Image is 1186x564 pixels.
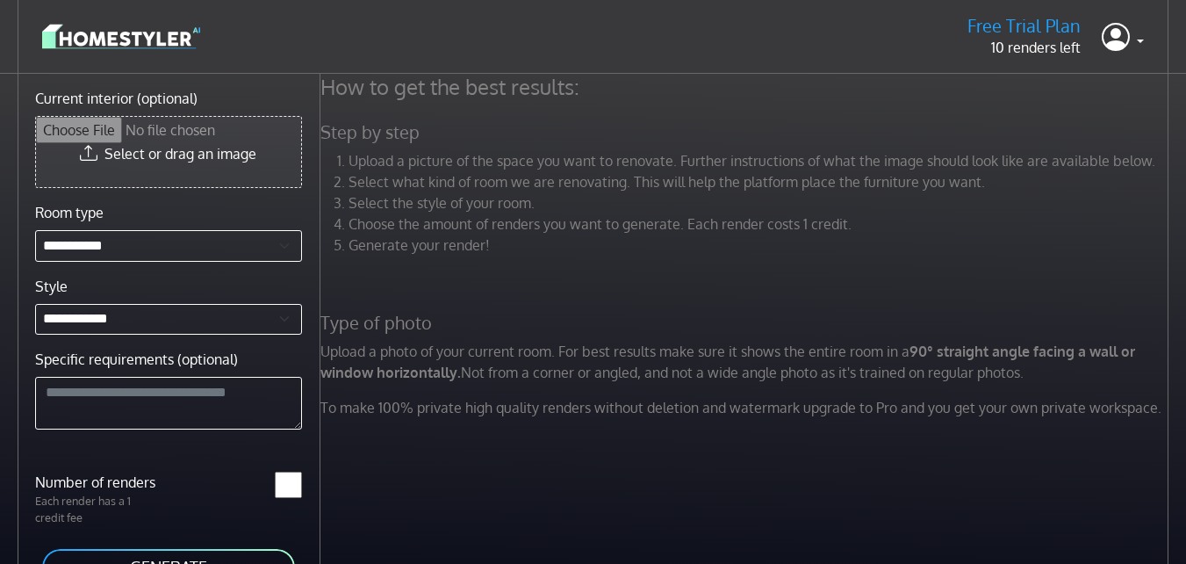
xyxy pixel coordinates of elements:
label: Number of renders [25,472,169,493]
h5: Free Trial Plan [967,15,1081,37]
p: Each render has a 1 credit fee [25,493,169,526]
h5: Type of photo [310,312,1183,334]
li: Select the style of your room. [349,192,1173,213]
label: Style [35,276,68,297]
li: Select what kind of room we are renovating. This will help the platform place the furniture you w... [349,171,1173,192]
li: Upload a picture of the space you want to renovate. Further instructions of what the image should... [349,150,1173,171]
p: 10 renders left [967,37,1081,58]
p: To make 100% private high quality renders without deletion and watermark upgrade to Pro and you g... [310,397,1183,418]
label: Specific requirements (optional) [35,349,238,370]
li: Generate your render! [349,235,1173,256]
label: Current interior (optional) [35,88,198,109]
label: Room type [35,202,104,223]
h5: Step by step [310,121,1183,143]
h4: How to get the best results: [310,74,1183,100]
img: logo-3de290ba35641baa71223ecac5eacb59cb85b4c7fdf211dc9aaecaaee71ea2f8.svg [42,21,200,52]
p: Upload a photo of your current room. For best results make sure it shows the entire room in a Not... [310,341,1183,383]
strong: 90° straight angle facing a wall or window horizontally. [320,343,1135,381]
li: Choose the amount of renders you want to generate. Each render costs 1 credit. [349,213,1173,235]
